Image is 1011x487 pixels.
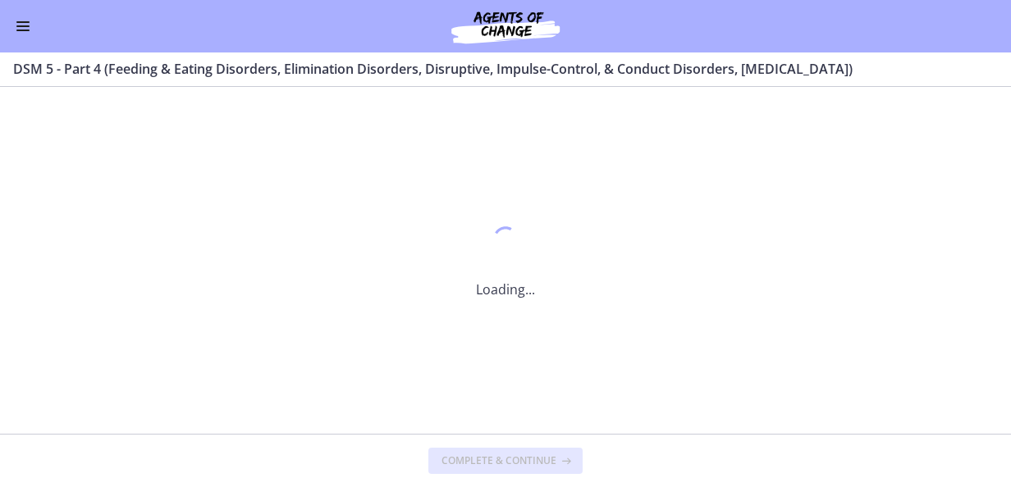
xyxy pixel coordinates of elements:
div: 1 [476,222,535,260]
h3: DSM 5 - Part 4 (Feeding & Eating Disorders, Elimination Disorders, Disruptive, Impulse-Control, &... [13,59,978,79]
img: Agents of Change Social Work Test Prep [407,7,604,46]
button: Enable menu [13,16,33,36]
button: Complete & continue [428,448,583,474]
span: Complete & continue [441,454,556,467]
p: Loading... [476,280,535,299]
